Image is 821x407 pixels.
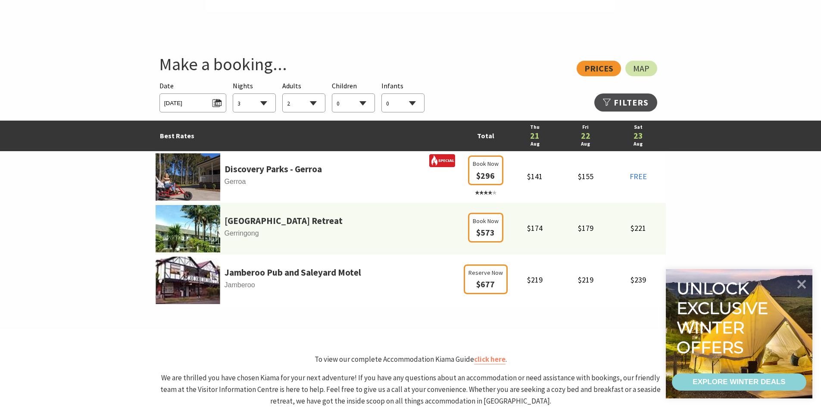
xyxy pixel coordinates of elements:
a: Aug [615,140,661,148]
span: $219 [578,275,593,285]
span: $221 [631,223,646,233]
span: Book Now [473,216,499,226]
span: Gerroa [156,176,462,187]
div: Choose a number of nights [233,81,276,113]
span: [DATE] [164,96,222,108]
p: To view our complete Accommodation Kiama Guide . [156,354,666,365]
span: $179 [578,223,593,233]
a: Reserve Now $677 [464,280,508,289]
a: Book Now $573 [468,229,503,237]
span: Reserve Now [468,268,503,277]
a: Aug [514,140,556,148]
a: 22 [565,131,606,140]
img: Footballa.jpg [156,257,220,304]
a: [GEOGRAPHIC_DATA] Retreat [225,214,343,228]
div: Please choose your desired arrival date [159,81,226,113]
span: $141 [527,171,543,181]
span: Infants [381,81,403,90]
span: FREE [630,171,647,181]
a: 21 [514,131,556,140]
span: $573 [476,227,495,238]
a: Jamberoo Pub and Saleyard Motel [225,265,361,280]
span: Jamberoo [156,280,462,291]
a: Book Now $296 [468,172,503,197]
span: $239 [631,275,646,285]
a: Map [625,61,657,76]
a: click here [474,354,506,364]
span: Date [159,81,174,90]
span: Adults [282,81,301,90]
a: Aug [565,140,606,148]
a: Thu [514,123,556,131]
span: Children [332,81,357,90]
span: Map [633,65,649,72]
span: $296 [476,170,495,181]
a: Sat [615,123,661,131]
a: 23 [615,131,661,140]
span: $677 [476,279,495,289]
span: $155 [578,171,593,181]
a: Fri [565,123,606,131]
span: Book Now [473,159,499,168]
span: Gerringong [156,228,462,239]
span: $174 [527,223,543,233]
img: 341233-primary-1e441c39-47ed-43bc-a084-13db65cabecb.jpg [156,153,220,201]
div: EXPLORE WINTER DEALS [693,373,785,391]
div: Unlock exclusive winter offers [677,279,772,357]
img: parkridgea.jpg [156,205,220,252]
span: Nights [233,81,253,92]
span: $219 [527,275,543,285]
a: Discovery Parks - Gerroa [225,162,322,177]
td: Best Rates [156,121,462,151]
td: Total [462,121,510,151]
a: EXPLORE WINTER DEALS [672,373,806,391]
